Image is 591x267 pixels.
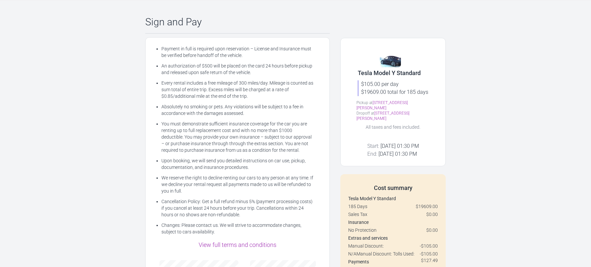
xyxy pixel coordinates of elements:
[426,211,438,218] span: $0.00
[356,251,393,256] span: Manual Discount:
[161,45,314,59] li: Payment in full is required upon reservation – License and Insurance must be verified before hand...
[161,80,314,99] li: Every rental includes a free mileage of 300 miles/day. Mileage is counted as sum total of entire ...
[426,227,438,233] span: $0.00
[161,198,314,218] li: Cancellation Policy: Get a full refund minus 5% (payment processing costs) if you cancel at least...
[161,222,314,235] li: Changes: Please contact us. We will strive to accommodate changes, subject to cars availability.
[367,151,377,157] span: End:
[380,143,419,149] span: [DATE] 01:30 PM
[420,251,438,257] span: -$105.00
[356,100,408,110] a: [STREET_ADDRESS][PERSON_NAME]
[348,243,384,249] span: Manual Discount:
[348,183,438,193] div: Cost summary
[416,203,438,210] span: $19609.00
[348,203,438,210] div: 185 Days
[161,174,314,194] li: We reserve the right to decline renting our cars to any person at any time. If we decline your re...
[421,257,438,264] span: $127.49
[420,243,438,249] span: -$105.00
[348,211,438,218] div: Sales Tax
[161,120,314,153] li: You must demonstrate sufficient insurance coverage for the car you are renting up to full replace...
[348,251,438,257] div: N/A
[161,103,314,117] li: Absolutely no smoking or pets. Any violations will be subject to a fee in accordance with the dam...
[380,46,401,67] img: 141.jpg
[348,259,369,264] strong: Payments
[361,88,428,96] div: $19609.00 total for 185 days
[361,80,428,88] div: $105.00 per day
[356,124,430,130] div: All taxes and fees included.
[348,227,438,233] div: No Protection
[356,111,409,121] a: [STREET_ADDRESS][PERSON_NAME]
[393,251,414,256] span: Tolls Used:
[348,235,388,241] strong: Extras and services
[161,63,314,76] li: An authorization of $500 will be placed on the card 24 hours before pickup and released upon safe...
[379,151,417,157] span: [DATE] 01:30 PM
[199,241,276,248] a: View full terms and conditions
[367,143,379,149] span: Start:
[358,68,428,78] div: Tesla Model Y Standard
[348,196,396,201] strong: Tesla Model Y Standard
[348,220,369,225] strong: Insurance
[356,111,374,116] span: Dropoff at
[145,16,330,28] div: Sign and Pay
[356,100,373,105] span: Pickup at
[161,157,314,171] li: Upon booking, we will send you detailed instructions on car use, pickup, documentation, and insur...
